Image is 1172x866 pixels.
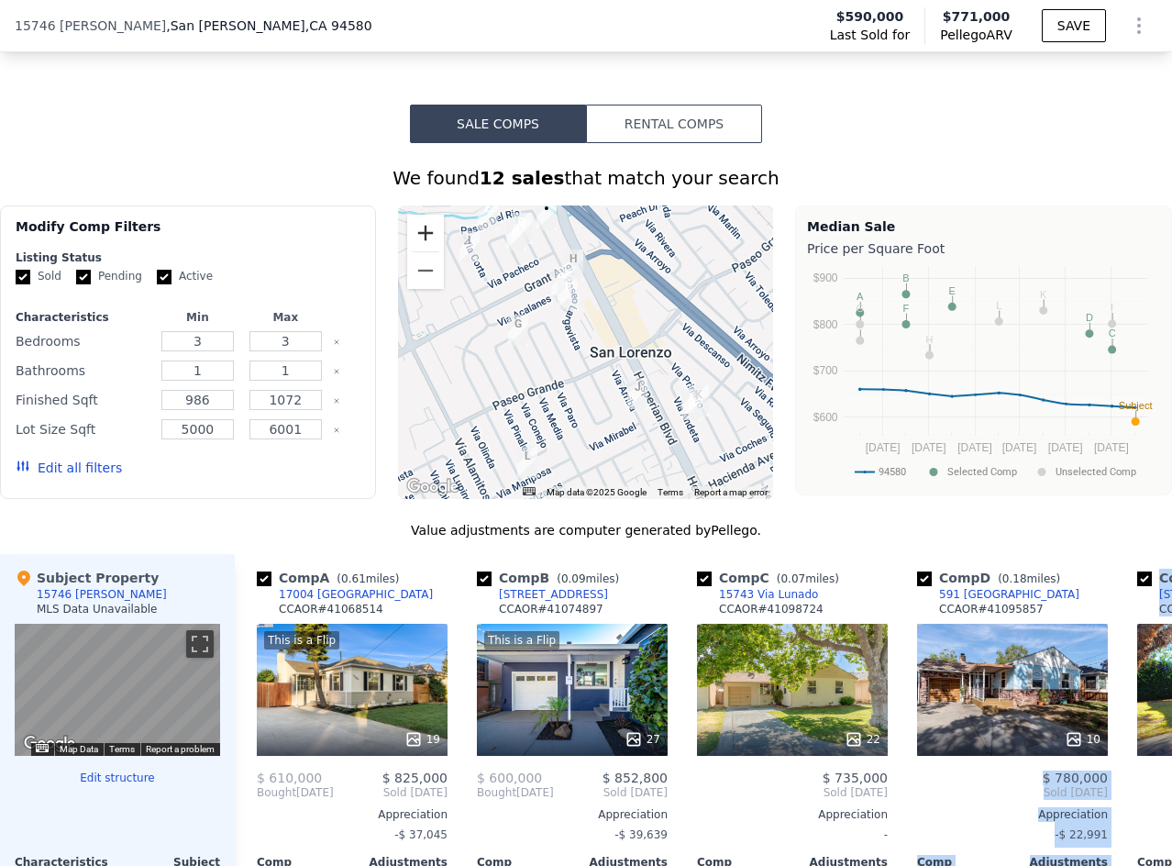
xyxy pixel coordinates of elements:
div: Lot Size Sqft [16,416,149,442]
div: [DATE] [257,785,334,800]
button: Keyboard shortcuts [523,487,536,495]
text: I [1111,302,1113,313]
span: Pellego ARV [940,26,1012,44]
a: [STREET_ADDRESS] [477,587,608,602]
div: CCAOR # 41074897 [499,602,603,616]
text: G [857,303,865,314]
div: 15880 Via Media [508,315,528,346]
span: -$ 39,639 [614,828,668,841]
div: 27 [625,730,660,749]
div: 591 [GEOGRAPHIC_DATA] [939,587,1079,602]
div: Appreciation [917,807,1108,822]
div: 17004 [GEOGRAPHIC_DATA] [279,587,433,602]
text: C [1109,328,1116,339]
a: 591 [GEOGRAPHIC_DATA] [917,587,1079,602]
div: 551 Via Acalanes [558,278,578,309]
div: Listing Status [16,250,360,265]
div: MLS Data Unavailable [37,602,158,616]
svg: A chart. [807,261,1160,491]
text: J [857,319,863,330]
div: Characteristics [16,310,149,325]
a: 15743 Via Lunado [697,587,818,602]
span: 0.09 [561,572,586,585]
a: Open this area in Google Maps (opens a new window) [19,732,80,756]
div: 15814 Paseo Largavista [563,250,583,281]
button: Edit structure [15,771,220,785]
div: CCAOR # 41095857 [939,602,1044,616]
text: Subject [1119,400,1153,411]
label: Pending [76,269,142,284]
span: ( miles) [769,572,846,585]
img: Google [19,732,80,756]
input: Active [157,270,171,284]
text: $800 [813,318,838,331]
span: $590,000 [836,7,904,26]
div: - [697,822,888,848]
div: Appreciation [257,807,448,822]
div: 17033 Via Primero [689,385,709,416]
button: SAVE [1042,9,1106,42]
label: Active [157,269,213,284]
a: Terms [109,744,135,754]
button: Map Data [60,743,98,756]
div: CCAOR # 41098724 [719,602,824,616]
text: D [1086,312,1093,323]
text: $900 [813,272,838,284]
div: Subject Property [15,569,159,587]
text: A [857,291,864,302]
div: CCAOR # 41068514 [279,602,383,616]
div: Bedrooms [16,328,149,354]
input: Pending [76,270,91,284]
span: Bought [257,785,296,800]
input: Sold [16,270,30,284]
div: Comp C [697,569,846,587]
text: $600 [813,411,838,424]
div: Price per Square Foot [807,236,1160,261]
div: 17004 Via Andeta [681,389,702,420]
button: Sale Comps [410,105,586,143]
div: Finished Sqft [16,387,149,413]
div: 614 Paseo Del Rio [478,199,498,230]
text: [DATE] [1048,441,1083,454]
div: Comp A [257,569,406,587]
a: Report a problem [146,744,215,754]
span: , CA 94580 [305,18,372,33]
span: $771,000 [943,9,1011,24]
div: Min [157,310,238,325]
span: 0.61 [341,572,366,585]
span: $ 735,000 [823,771,888,785]
a: Open this area in Google Maps (opens a new window) [403,475,463,499]
div: Median Sale [807,217,1160,236]
button: Clear [333,427,340,434]
span: $ 780,000 [1043,771,1108,785]
div: 19 [404,730,440,749]
span: Map data ©2025 Google [547,487,647,497]
div: Appreciation [697,807,888,822]
div: 22 [845,730,880,749]
div: 15743 Via Lunado [512,213,532,244]
text: $700 [813,364,838,377]
span: ( miles) [329,572,406,585]
button: Zoom out [407,252,444,289]
div: 15750 Via Colusa [506,219,526,250]
div: This is a Flip [484,631,559,649]
span: 0.07 [780,572,805,585]
div: Max [245,310,326,325]
button: Rental Comps [586,105,762,143]
div: 15746 [PERSON_NAME] [37,587,167,602]
div: Street View [15,624,220,756]
span: Sold [DATE] [917,785,1108,800]
a: 17004 [GEOGRAPHIC_DATA] [257,587,433,602]
span: 0.18 [1002,572,1027,585]
strong: 12 sales [480,167,565,189]
text: 94580 [879,466,906,478]
text: L [996,300,1001,311]
text: F [903,303,910,314]
button: Show Options [1121,7,1157,44]
span: ( miles) [990,572,1067,585]
div: 15745 Via Corta [459,231,480,262]
img: Google [403,475,463,499]
span: $ 600,000 [477,771,542,785]
div: [DATE] [477,785,554,800]
text: [DATE] [912,441,946,454]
